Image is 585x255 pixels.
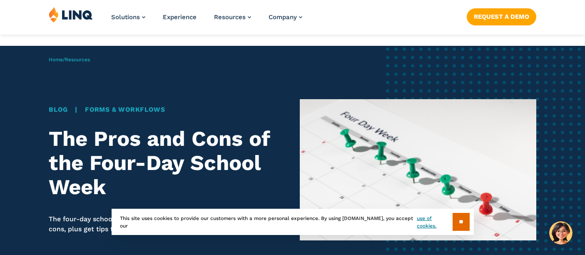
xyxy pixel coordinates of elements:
[111,7,302,34] nav: Primary Navigation
[49,57,90,62] span: /
[112,209,474,235] div: This site uses cookies to provide our customers with a more personal experience. By using [DOMAIN...
[111,13,140,21] span: Solutions
[467,8,536,25] a: Request a Demo
[269,13,297,21] span: Company
[549,221,573,245] button: Hello, have a question? Let’s chat.
[49,214,285,235] p: The four-day school week is a hot topic in education. See the pros and cons, plus get tips to ach...
[417,215,452,230] a: use of cookies.
[49,127,285,200] h1: The Pros and Cons of the Four-Day School Week
[49,7,93,22] img: LINQ | K‑12 Software
[111,13,145,21] a: Solutions
[467,7,536,25] nav: Button Navigation
[214,13,251,21] a: Resources
[65,57,90,62] a: Resources
[49,57,63,62] a: Home
[49,105,285,115] div: |
[300,99,536,240] img: Calendar showing a 4-day week with green pushpins
[214,13,246,21] span: Resources
[85,106,165,113] a: Forms & Workflows
[163,13,197,21] a: Experience
[49,106,67,113] a: Blog
[269,13,302,21] a: Company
